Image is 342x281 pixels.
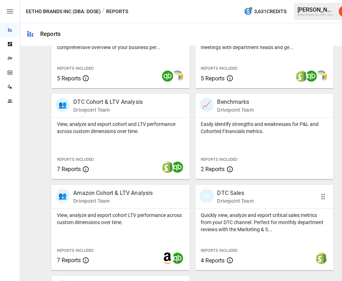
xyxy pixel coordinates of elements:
[201,157,238,162] span: Reports Included
[57,121,184,135] p: View, analyze and export cohort and LTV performance across custom dimensions over time.
[56,189,70,203] div: 👥
[162,161,173,173] img: shopify
[254,7,286,16] span: 3,631 Credits
[172,70,183,82] img: smart model
[217,197,254,205] p: Drivepoint Team
[57,157,94,162] span: Reports Included
[102,7,105,16] div: /
[201,121,328,135] p: Easily identify strengths and weaknesses for P&L and Cohorted Financials metrics.
[73,106,143,113] p: Drivepoint Team
[316,70,327,82] img: smart model
[201,248,238,253] span: Reports Included
[56,98,70,112] div: 👥
[162,253,173,264] img: amazon
[201,166,225,173] span: 2 Reports
[201,212,328,233] p: Quickly view, analyze and export critical sales metrics from your DTC channel. Perfect for monthl...
[172,161,183,173] img: quickbooks
[73,197,153,205] p: Drivepoint Team
[73,98,143,106] p: DTC Cohort & LTV Analysis
[73,189,153,197] p: Amazon Cohort & LTV Analysis
[217,98,254,106] p: Benchmarks
[57,212,184,226] p: View, analyze and export cohort LTV performance across custom dimensions over time.
[316,253,327,264] img: shopify
[201,75,225,82] span: 5 Reports
[200,189,214,203] div: 🛍
[306,70,317,82] img: quickbooks
[40,31,60,37] div: Reports
[162,70,173,82] img: quickbooks
[57,248,94,253] span: Reports Included
[241,5,289,18] button: 3,631Credits
[298,6,335,13] div: [PERSON_NAME]
[296,70,307,82] img: shopify
[57,257,81,264] span: 7 Reports
[201,66,238,71] span: Reports Included
[57,166,81,173] span: 7 Reports
[200,98,214,112] div: 📈
[172,253,183,264] img: quickbooks
[217,189,254,197] p: DTC Sales
[57,66,94,71] span: Reports Included
[201,257,225,264] span: 4 Reports
[298,13,335,16] div: Eetho Brands Inc (DBA: Dose)
[217,106,254,113] p: Drivepoint Team
[57,75,81,82] span: 5 Reports
[26,7,101,16] button: Eetho Brands Inc (DBA: Dose)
